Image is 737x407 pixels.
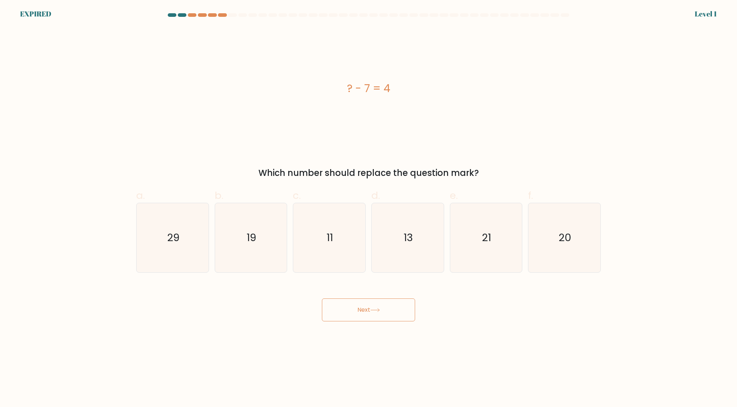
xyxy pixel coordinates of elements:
span: d. [371,188,380,202]
text: 29 [167,230,180,245]
span: a. [136,188,145,202]
text: 13 [404,230,413,245]
div: EXPIRED [20,9,51,19]
span: c. [293,188,301,202]
text: 19 [247,230,256,245]
button: Next [322,298,415,321]
text: 20 [559,230,572,245]
text: 21 [482,230,491,245]
span: b. [215,188,223,202]
div: Which number should replace the question mark? [141,167,596,179]
span: f. [528,188,533,202]
div: Level 1 [695,9,717,19]
text: 11 [327,230,333,245]
div: ? - 7 = 4 [136,80,601,96]
span: e. [450,188,458,202]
